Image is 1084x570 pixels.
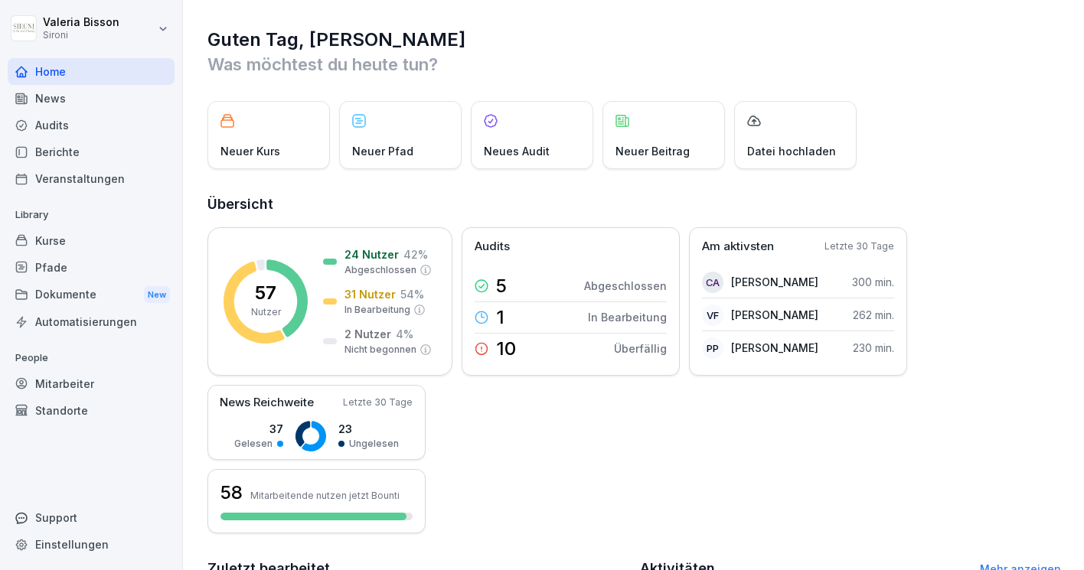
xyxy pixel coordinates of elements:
[824,239,894,253] p: Letzte 30 Tage
[8,308,175,335] a: Automatisierungen
[207,52,1061,77] p: Was möchtest du heute tun?
[220,394,314,412] p: News Reichweite
[702,305,723,326] div: VF
[8,227,175,254] a: Kurse
[8,531,175,558] a: Einstellungen
[144,286,170,304] div: New
[8,281,175,309] div: Dokumente
[207,28,1061,52] h1: Guten Tag, [PERSON_NAME]
[702,272,723,293] div: CA
[344,263,416,277] p: Abgeschlossen
[8,138,175,165] a: Berichte
[400,286,424,302] p: 54 %
[255,284,276,302] p: 57
[852,274,894,290] p: 300 min.
[349,437,399,451] p: Ungelesen
[338,421,399,437] p: 23
[8,254,175,281] a: Pfade
[344,246,399,262] p: 24 Nutzer
[731,340,818,356] p: [PERSON_NAME]
[344,303,410,317] p: In Bearbeitung
[396,326,413,342] p: 4 %
[702,337,723,359] div: PP
[8,504,175,531] div: Support
[614,340,667,357] p: Überfällig
[403,246,428,262] p: 42 %
[344,343,416,357] p: Nicht begonnen
[251,305,281,319] p: Nutzer
[496,277,507,295] p: 5
[234,421,283,437] p: 37
[8,281,175,309] a: DokumenteNew
[220,480,243,506] h3: 58
[702,238,774,256] p: Am aktivsten
[8,203,175,227] p: Library
[731,307,818,323] p: [PERSON_NAME]
[207,194,1061,215] h2: Übersicht
[584,278,667,294] p: Abgeschlossen
[8,397,175,424] a: Standorte
[43,16,119,29] p: Valeria Bisson
[8,165,175,192] a: Veranstaltungen
[234,437,273,451] p: Gelesen
[352,143,413,159] p: Neuer Pfad
[615,143,690,159] p: Neuer Beitrag
[343,396,413,409] p: Letzte 30 Tage
[747,143,836,159] p: Datei hochladen
[250,490,400,501] p: Mitarbeitende nutzen jetzt Bounti
[588,309,667,325] p: In Bearbeitung
[8,85,175,112] a: News
[220,143,280,159] p: Neuer Kurs
[344,326,391,342] p: 2 Nutzer
[344,286,396,302] p: 31 Nutzer
[853,340,894,356] p: 230 min.
[475,238,510,256] p: Audits
[853,307,894,323] p: 262 min.
[8,370,175,397] a: Mitarbeiter
[43,30,119,41] p: Sironi
[731,274,818,290] p: [PERSON_NAME]
[496,308,504,327] p: 1
[8,112,175,138] a: Audits
[8,346,175,370] p: People
[484,143,550,159] p: Neues Audit
[496,340,516,358] p: 10
[8,58,175,85] a: Home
